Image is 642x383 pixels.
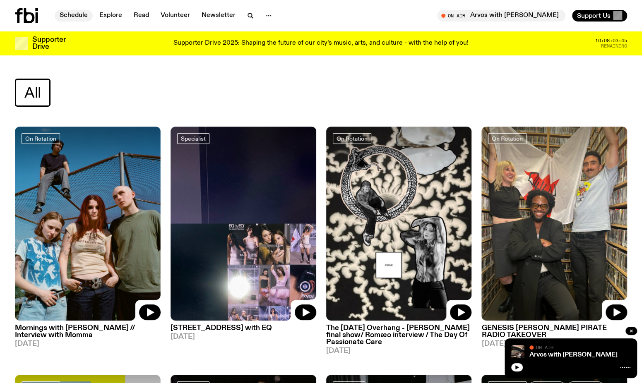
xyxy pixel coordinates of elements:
a: Newsletter [197,10,240,22]
a: Mornings with [PERSON_NAME] // Interview with Momma[DATE] [15,321,161,347]
span: [DATE] [481,340,627,347]
a: On Rotation [22,133,60,144]
h3: The [DATE] Overhang - [PERSON_NAME] final show/ Romæo interview / The Day Of Passionate Care [326,325,472,346]
a: [STREET_ADDRESS] with EQ[DATE] [171,321,316,340]
span: [DATE] [15,340,161,347]
span: On Rotation [492,136,523,142]
a: On Rotation [333,133,371,144]
span: On Rotation [337,136,368,142]
span: [DATE] [326,347,472,354]
h3: Supporter Drive [32,36,65,50]
span: On Rotation [25,136,56,142]
button: On AirArvos with [PERSON_NAME] [437,10,565,22]
span: 10:08:03:45 [595,38,627,43]
span: Specialist [181,136,206,142]
h3: Mornings with [PERSON_NAME] // Interview with Momma [15,325,161,339]
span: [DATE] [171,333,316,340]
a: Specialist [177,133,209,144]
h3: GENESIS [PERSON_NAME] PIRATE RADIO TAKEOVER [481,325,627,339]
a: Arvos with [PERSON_NAME] [529,352,618,358]
a: Schedule [55,10,93,22]
a: Explore [94,10,127,22]
span: Support Us [577,12,611,19]
h3: [STREET_ADDRESS] with EQ [171,325,316,332]
button: Support Us [572,10,627,22]
span: On Air [536,345,553,350]
span: Remaining [601,44,627,48]
a: Volunteer [156,10,195,22]
p: Supporter Drive 2025: Shaping the future of our city’s music, arts, and culture - with the help o... [173,40,469,47]
a: GENESIS [PERSON_NAME] PIRATE RADIO TAKEOVER[DATE] [481,321,627,347]
a: Read [129,10,154,22]
a: On Rotation [488,133,527,144]
a: The [DATE] Overhang - [PERSON_NAME] final show/ Romæo interview / The Day Of Passionate Care[DATE] [326,321,472,354]
span: All [24,85,41,101]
